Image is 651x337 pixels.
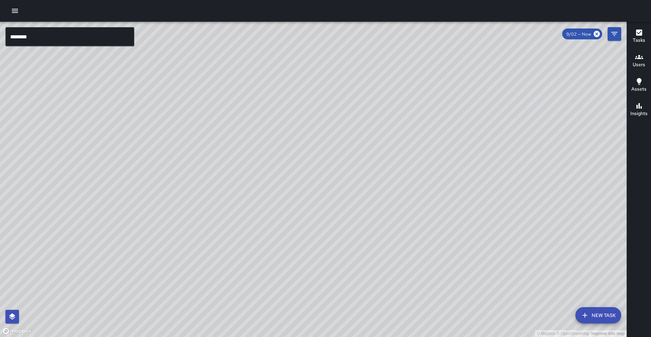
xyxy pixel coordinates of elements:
[633,61,645,69] h6: Users
[562,31,595,37] span: 9/02 — Now
[627,49,651,73] button: Users
[608,27,621,41] button: Filters
[633,37,645,44] h6: Tasks
[627,98,651,122] button: Insights
[627,73,651,98] button: Assets
[630,110,648,117] h6: Insights
[575,307,621,323] button: New Task
[562,29,602,39] div: 9/02 — Now
[627,24,651,49] button: Tasks
[631,86,647,93] h6: Assets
